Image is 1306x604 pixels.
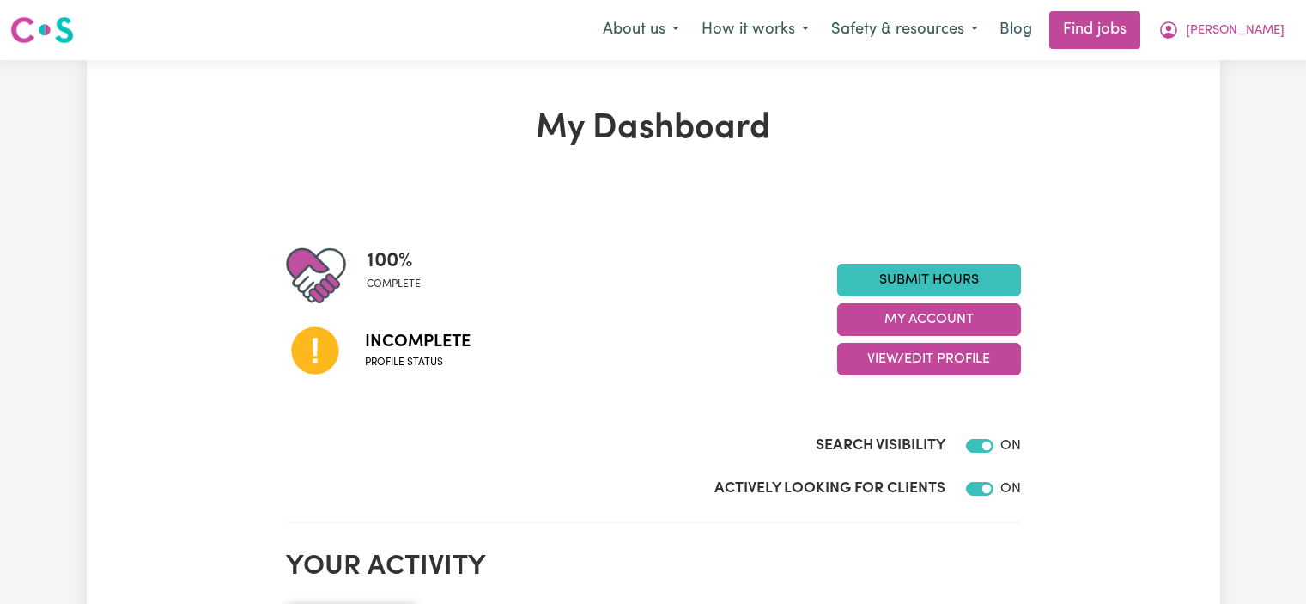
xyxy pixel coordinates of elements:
[1147,12,1296,48] button: My Account
[1049,11,1140,49] a: Find jobs
[286,108,1021,149] h1: My Dashboard
[714,478,945,500] label: Actively Looking for Clients
[837,343,1021,375] button: View/Edit Profile
[286,551,1021,583] h2: Your activity
[367,246,434,306] div: Profile completeness: 100%
[989,11,1042,49] a: Blog
[837,264,1021,296] a: Submit Hours
[592,12,690,48] button: About us
[365,355,471,370] span: Profile status
[690,12,820,48] button: How it works
[1000,439,1021,453] span: ON
[10,15,74,46] img: Careseekers logo
[367,277,421,292] span: complete
[820,12,989,48] button: Safety & resources
[1186,21,1285,40] span: [PERSON_NAME]
[837,303,1021,336] button: My Account
[10,10,74,50] a: Careseekers logo
[367,246,421,277] span: 100 %
[1000,482,1021,496] span: ON
[816,435,945,457] label: Search Visibility
[365,329,471,355] span: Incomplete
